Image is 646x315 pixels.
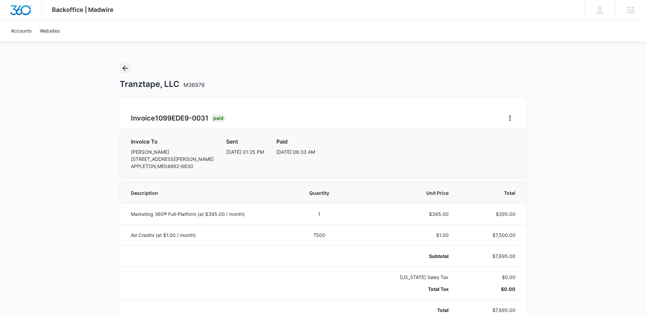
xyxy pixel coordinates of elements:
[290,203,350,224] td: 1
[131,210,281,218] p: Marketing 360® Full-Platform (at $395.00 / month)
[357,285,449,293] p: Total Tax
[276,137,315,146] h3: Paid
[357,307,449,314] p: Total
[357,210,449,218] p: $395.00
[120,79,205,89] h1: Tranztape, LLC
[276,148,315,155] p: [DATE] 06:33 AM
[131,231,281,239] p: Ad Credits (at $1.00 / month)
[465,231,515,239] p: $7,500.00
[465,189,515,197] span: Total
[211,114,226,122] div: Paid
[7,20,36,41] a: Accounts
[465,253,515,260] p: $7,895.00
[465,307,515,314] p: $7,895.00
[36,20,64,41] a: Websites
[131,113,211,123] h2: Invoice
[131,137,214,146] h3: Invoice To
[465,274,515,281] p: $0.00
[52,6,114,13] span: Backoffice | Madwire
[131,148,214,170] p: [PERSON_NAME] [STREET_ADDRESS][PERSON_NAME] APPLETON , ME 04862-6630
[357,189,449,197] span: Unit Price
[357,253,449,260] p: Subtotal
[357,231,449,239] p: $1.00
[465,210,515,218] p: $395.00
[155,114,209,122] span: 1099EDE9-0031
[357,274,449,281] p: [US_STATE] Sales Tax
[183,81,205,88] span: M36976
[290,224,350,245] td: 7500
[505,113,515,124] button: Home
[226,137,264,146] h3: Sent
[298,189,341,197] span: Quantity
[226,148,264,155] p: [DATE] 01:25 PM
[120,63,131,74] button: Back
[131,189,281,197] span: Description
[465,285,515,293] p: $0.00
